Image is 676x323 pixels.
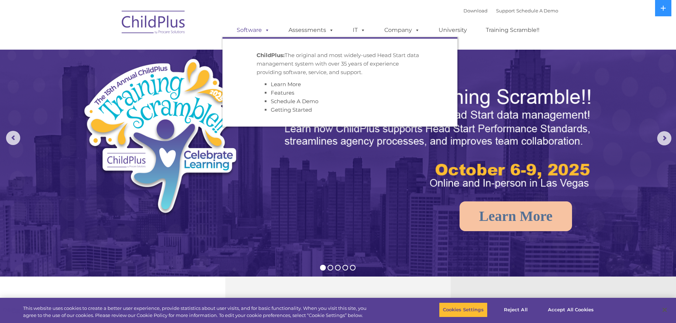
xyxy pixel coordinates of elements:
[657,302,672,318] button: Close
[271,89,294,96] a: Features
[257,51,423,77] p: The original and most widely-used Head Start data management system with over 35 years of experie...
[271,81,301,88] a: Learn More
[516,8,558,13] a: Schedule A Demo
[99,47,120,52] span: Last name
[463,8,558,13] font: |
[118,6,189,41] img: ChildPlus by Procare Solutions
[23,305,372,319] div: This website uses cookies to create a better user experience, provide statistics about user visit...
[281,23,341,37] a: Assessments
[377,23,427,37] a: Company
[271,98,318,105] a: Schedule A Demo
[496,8,515,13] a: Support
[463,8,488,13] a: Download
[460,201,572,231] a: Learn More
[439,302,488,317] button: Cookies Settings
[479,23,546,37] a: Training Scramble!!
[346,23,373,37] a: IT
[544,302,598,317] button: Accept All Cookies
[99,76,129,81] span: Phone number
[271,106,312,113] a: Getting Started
[432,23,474,37] a: University
[257,52,285,59] strong: ChildPlus:
[230,23,277,37] a: Software
[494,302,538,317] button: Reject All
